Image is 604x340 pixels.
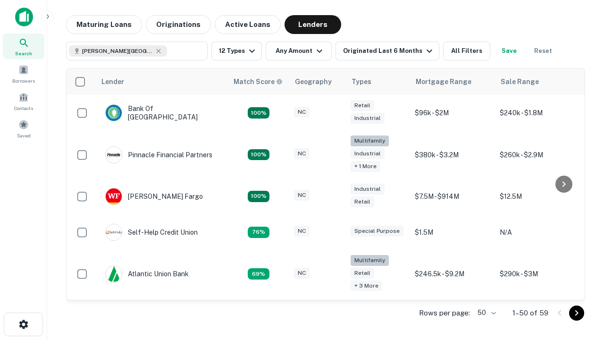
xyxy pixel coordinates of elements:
td: $260k - $2.9M [495,131,580,178]
a: Borrowers [3,61,44,86]
div: NC [294,226,310,237]
img: picture [106,266,122,282]
div: Bank Of [GEOGRAPHIC_DATA] [105,104,218,121]
div: NC [294,148,310,159]
button: Reset [528,42,558,60]
th: Lender [96,68,228,95]
th: Capitalize uses an advanced AI algorithm to match your search with the best lender. The match sco... [228,68,289,95]
th: Mortgage Range [410,68,495,95]
div: Atlantic Union Bank [105,265,189,282]
button: 12 Types [211,42,262,60]
button: All Filters [443,42,490,60]
div: Industrial [351,184,385,195]
div: Matching Properties: 11, hasApolloMatch: undefined [248,227,269,238]
iframe: Chat Widget [557,234,604,280]
div: + 3 more [351,280,382,291]
button: Active Loans [215,15,281,34]
div: Matching Properties: 26, hasApolloMatch: undefined [248,149,269,161]
div: Lender [101,76,124,87]
img: picture [106,188,122,204]
th: Geography [289,68,346,95]
td: $1.5M [410,214,495,250]
img: picture [106,147,122,163]
div: Retail [351,268,374,279]
div: Originated Last 6 Months [343,45,435,57]
div: Special Purpose [351,226,403,237]
td: $290k - $3M [495,250,580,298]
span: Borrowers [12,77,35,85]
img: picture [106,224,122,240]
div: Mortgage Range [416,76,471,87]
div: Sale Range [501,76,539,87]
div: NC [294,107,310,118]
div: Matching Properties: 10, hasApolloMatch: undefined [248,268,269,280]
div: Retail [351,196,374,207]
button: Maturing Loans [66,15,142,34]
img: capitalize-icon.png [15,8,33,26]
div: Pinnacle Financial Partners [105,146,212,163]
td: $96k - $2M [410,95,495,131]
td: $246.5k - $9.2M [410,250,495,298]
p: 1–50 of 59 [512,307,548,319]
td: $7.5M - $914M [410,178,495,214]
span: Saved [17,132,31,139]
button: Originations [146,15,211,34]
a: Contacts [3,88,44,114]
div: Multifamily [351,255,389,266]
div: Geography [295,76,332,87]
td: $240k - $1.8M [495,95,580,131]
span: Search [15,50,32,57]
th: Types [346,68,410,95]
div: NC [294,268,310,279]
button: Any Amount [266,42,332,60]
div: Matching Properties: 15, hasApolloMatch: undefined [248,107,269,119]
h6: Match Score [234,76,281,87]
p: Rows per page: [419,307,470,319]
div: NC [294,190,310,201]
button: Save your search to get updates of matches that match your search criteria. [494,42,524,60]
div: [PERSON_NAME] Fargo [105,188,203,205]
span: Contacts [14,104,33,112]
td: $380k - $3.2M [410,131,495,178]
td: N/A [495,214,580,250]
th: Sale Range [495,68,580,95]
a: Search [3,34,44,59]
img: picture [106,105,122,121]
button: Lenders [285,15,341,34]
div: Industrial [351,148,385,159]
div: 50 [474,306,497,320]
span: [PERSON_NAME][GEOGRAPHIC_DATA], [GEOGRAPHIC_DATA] [82,47,153,55]
div: Multifamily [351,136,389,146]
td: $12.5M [495,178,580,214]
div: Types [352,76,371,87]
div: Retail [351,100,374,111]
a: Saved [3,116,44,141]
div: Industrial [351,113,385,124]
div: Self-help Credit Union [105,224,198,241]
button: Originated Last 6 Months [336,42,439,60]
div: Matching Properties: 15, hasApolloMatch: undefined [248,191,269,202]
div: + 1 more [351,161,380,172]
button: Go to next page [569,306,584,321]
div: Capitalize uses an advanced AI algorithm to match your search with the best lender. The match sco... [234,76,283,87]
